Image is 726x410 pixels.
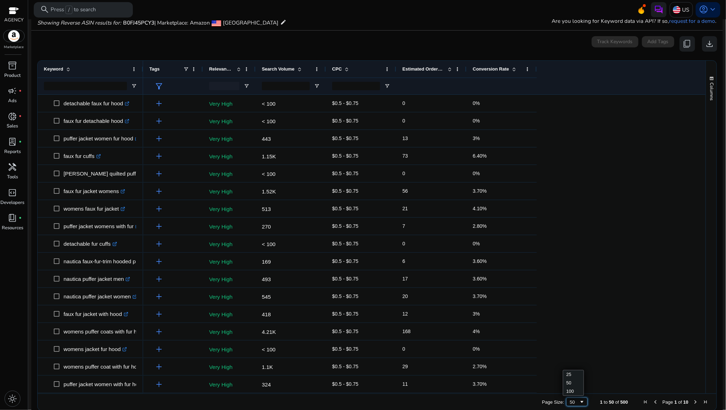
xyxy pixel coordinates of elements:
span: code_blocks [8,188,17,197]
span: 21 [403,206,408,211]
span: [GEOGRAPHIC_DATA] [223,19,278,26]
span: add [154,134,163,143]
p: Ads [8,98,17,105]
span: inventory_2 [8,61,17,70]
span: 418 [262,311,271,317]
span: add [154,169,163,178]
span: | Marketplace: Amazon [154,19,210,26]
p: puffer jacket women fur hood [64,131,140,146]
p: puffer jacket womens with fur [64,219,140,233]
span: $0.5 - $0.75 [332,135,359,141]
span: book_4 [8,213,17,223]
span: 1.52K [262,189,276,194]
span: 50 [566,380,571,385]
input: Search Volume Filter Input [262,82,310,90]
span: 1.1K [262,364,273,370]
p: Very High [209,202,249,216]
span: Page [662,399,673,405]
span: 11 [403,381,408,387]
span: $0.5 - $0.75 [332,364,359,369]
span: < 100 [262,241,276,247]
span: < 100 [262,118,276,124]
i: Showing Reverse ASIN results for: [37,19,121,26]
span: Relevance Score [209,66,234,72]
span: B0FJ45PCY3 [123,19,154,26]
span: 1 [674,399,677,405]
span: 10 [683,399,688,405]
div: Next Page [693,399,698,405]
span: Columns [708,82,715,100]
span: of [615,399,619,405]
span: $0.5 - $0.75 [332,276,359,282]
p: Very High [209,342,249,357]
span: fiber_manual_record [19,115,22,118]
span: 100 [566,389,574,394]
span: add [154,222,163,231]
span: add [154,152,163,161]
span: 4% [473,329,480,334]
span: add [154,239,163,249]
span: 13 [403,135,408,141]
span: $0.5 - $0.75 [332,206,359,211]
span: 0% [473,241,480,246]
span: $0.5 - $0.75 [332,381,359,387]
p: Very High [209,167,249,181]
span: lab_profile [8,137,17,146]
p: Very High [209,272,249,286]
span: $0.5 - $0.75 [332,188,359,194]
p: nautica puffer jacket women [64,289,137,304]
p: [PERSON_NAME] quilted puffer jacket with detachable faux fur hood [64,166,235,181]
p: Marketplace [4,45,24,50]
p: nautica puffer jacket men [64,272,130,286]
span: $0.5 - $0.75 [332,311,359,317]
span: 73 [403,153,408,159]
span: 6 [403,258,405,264]
span: fiber_manual_record [19,217,22,220]
span: fiber_manual_record [19,90,22,93]
p: Tools [7,174,18,181]
span: add [154,187,163,196]
span: 1.15K [262,153,276,159]
p: Very High [209,290,249,304]
span: 7 [403,223,405,229]
p: Very High [209,114,249,128]
p: Very High [209,307,249,322]
p: US [682,4,689,16]
div: Page Size: [542,399,564,405]
span: $0.5 - $0.75 [332,153,359,159]
p: nautica faux-fur-trim hooded puffer coat [64,254,165,269]
p: Press to search [51,6,96,14]
span: download [705,39,714,48]
div: Previous Page [653,399,658,405]
span: light_mode [8,394,17,403]
span: $0.5 - $0.75 [332,241,359,246]
span: add [154,117,163,126]
p: womens puffer coat with fur hood [64,359,149,374]
p: Very High [209,219,249,234]
p: detachable fur cuffs [64,237,117,251]
div: Select Field [563,370,584,396]
mat-icon: edit [280,18,287,27]
span: $0.5 - $0.75 [332,293,359,299]
p: Very High [209,325,249,339]
div: Page Size [566,398,587,406]
span: Estimated Orders/Month [403,66,445,72]
button: Open Filter Menu [384,83,390,89]
span: to [604,399,608,405]
span: 0 [403,346,405,352]
span: 0 [403,100,405,106]
span: 443 [262,136,271,142]
span: $0.5 - $0.75 [332,118,359,124]
span: 0 [403,171,405,176]
p: womens faux fur jacket [64,201,125,216]
p: womens puffer coats with fur hood [64,324,152,339]
span: 0% [473,118,480,124]
span: 3.60% [473,276,487,282]
p: faux fur jacket womens [64,184,125,198]
a: request for a demo [669,17,715,25]
span: < 100 [262,101,276,107]
p: faux fur cuffs [64,149,101,163]
span: 513 [262,206,271,212]
span: add [154,204,163,213]
span: 2.80% [473,223,487,229]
